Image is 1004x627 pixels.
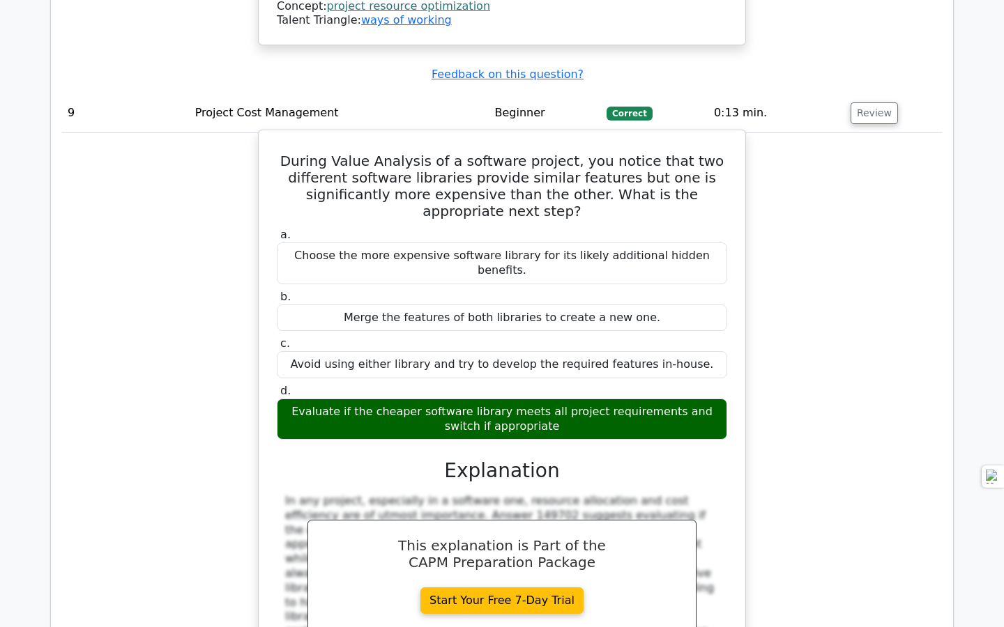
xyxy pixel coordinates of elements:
[277,242,727,284] div: Choose the more expensive software library for its likely additional hidden benefits.
[280,384,291,397] span: d.
[190,93,489,133] td: Project Cost Management
[280,336,290,350] span: c.
[432,68,584,81] a: Feedback on this question?
[280,228,291,241] span: a.
[851,102,898,124] button: Review
[277,398,727,440] div: Evaluate if the cheaper software library meets all project requirements and switch if appropriate
[277,351,727,378] div: Avoid using either library and try to develop the required features in-house.
[708,93,845,133] td: 0:13 min.
[489,93,602,133] td: Beginner
[361,13,452,26] a: ways of working
[277,304,727,332] div: Merge the features of both libraries to create a new one.
[62,93,190,133] td: 9
[280,290,291,303] span: b.
[275,153,729,219] h5: During Value Analysis of a software project, you notice that two different software libraries pro...
[285,459,719,483] h3: Explanation
[607,107,652,121] span: Correct
[420,587,584,614] a: Start Your Free 7-Day Trial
